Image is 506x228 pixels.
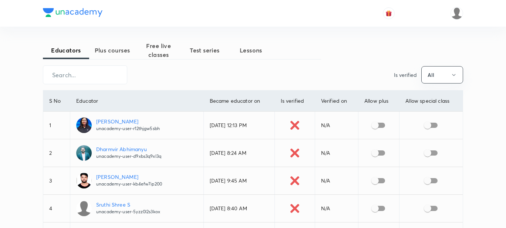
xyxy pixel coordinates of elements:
[43,91,70,112] th: S No
[96,145,161,153] p: Dharmvir Abhimanyu
[89,46,135,55] span: Plus courses
[43,8,102,19] a: Company Logo
[315,195,358,222] td: N/A
[358,91,399,112] th: Allow plus
[43,167,70,195] td: 3
[96,181,162,187] p: unacademy-user-kb4efw7ip200
[203,139,274,167] td: [DATE] 8:24 AM
[135,41,182,59] span: Free live classes
[315,139,358,167] td: N/A
[43,195,70,222] td: 4
[96,208,160,215] p: unacademy-user-5yzz0l2s3kox
[451,7,463,20] img: Aamir Yousuf
[315,112,358,139] td: N/A
[315,167,358,195] td: N/A
[399,91,463,112] th: Allow special class
[203,91,274,112] th: Became educator on
[43,46,89,55] span: Educators
[43,112,70,139] td: 1
[385,10,392,17] img: avatar
[96,173,162,181] p: [PERSON_NAME]
[315,91,358,112] th: Verified on
[383,7,395,19] button: avatar
[96,118,160,125] p: [PERSON_NAME]
[203,112,274,139] td: [DATE] 12:13 PM
[76,118,198,133] a: [PERSON_NAME]unacademy-user-r12thjgw5sbh
[203,167,274,195] td: [DATE] 9:45 AM
[76,173,198,188] a: [PERSON_NAME]unacademy-user-kb4efw7ip200
[96,153,161,160] p: unacademy-user-d9xbs3q9xl3q
[394,71,417,79] p: Is verified
[421,66,463,84] button: All
[274,91,315,112] th: Is verified
[182,46,228,55] span: Test series
[203,195,274,222] td: [DATE] 8:40 AM
[43,8,102,17] img: Company Logo
[96,201,160,208] p: Sruthi Shree S
[43,139,70,167] td: 2
[70,91,203,112] th: Educator
[228,46,274,55] span: Lessons
[43,65,127,84] input: Search...
[96,125,160,132] p: unacademy-user-r12thjgw5sbh
[76,201,198,216] a: Sruthi Shree Sunacademy-user-5yzz0l2s3kox
[76,145,198,161] a: Dharmvir Abhimanyuunacademy-user-d9xbs3q9xl3q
